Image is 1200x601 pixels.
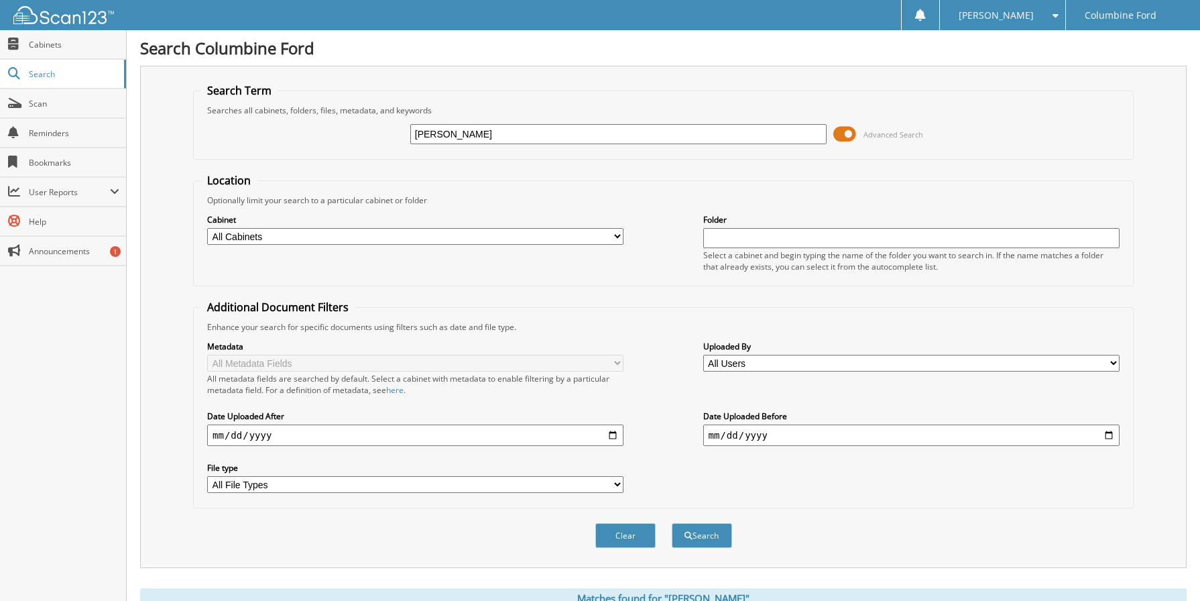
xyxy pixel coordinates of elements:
[207,341,623,352] label: Metadata
[207,214,623,225] label: Cabinet
[29,186,110,198] span: User Reports
[703,341,1120,352] label: Uploaded By
[200,195,1126,206] div: Optionally limit your search to a particular cabinet or folder
[207,425,623,446] input: start
[207,462,623,474] label: File type
[13,6,114,24] img: scan123-logo-white.svg
[207,373,623,396] div: All metadata fields are searched by default. Select a cabinet with metadata to enable filtering b...
[200,321,1126,333] div: Enhance your search for specific documents using filters such as date and file type.
[703,214,1120,225] label: Folder
[386,384,404,396] a: here
[1085,11,1156,19] span: Columbine Ford
[703,411,1120,422] label: Date Uploaded Before
[200,300,355,315] legend: Additional Document Filters
[29,216,119,227] span: Help
[703,250,1120,272] div: Select a cabinet and begin typing the name of the folder you want to search in. If the name match...
[140,37,1187,59] h1: Search Columbine Ford
[29,245,119,257] span: Announcements
[29,39,119,50] span: Cabinets
[595,523,656,548] button: Clear
[703,425,1120,446] input: end
[200,173,257,188] legend: Location
[207,411,623,422] label: Date Uploaded After
[672,523,732,548] button: Search
[200,83,278,98] legend: Search Term
[29,98,119,109] span: Scan
[959,11,1034,19] span: [PERSON_NAME]
[29,68,117,80] span: Search
[29,127,119,139] span: Reminders
[110,246,121,257] div: 1
[863,129,923,140] span: Advanced Search
[29,157,119,168] span: Bookmarks
[200,105,1126,116] div: Searches all cabinets, folders, files, metadata, and keywords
